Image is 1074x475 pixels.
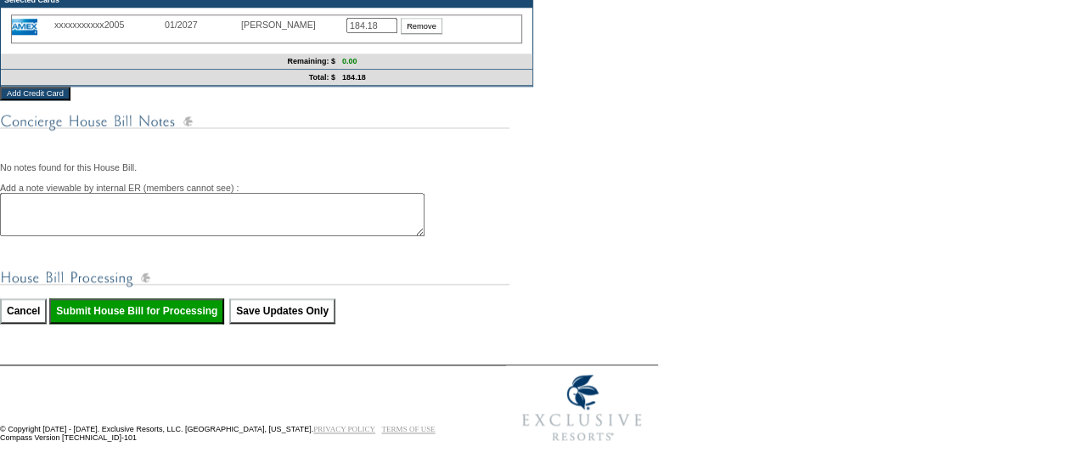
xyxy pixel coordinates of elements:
[229,298,335,324] input: Save Updates Only
[313,425,375,433] a: PRIVACY POLICY
[382,425,436,433] a: TERMS OF USE
[1,70,339,86] td: Total: $
[339,70,532,86] td: 184.18
[12,19,37,35] img: icon_cc_amex.gif
[401,18,442,34] input: Remove
[1,54,339,70] td: Remaining: $
[54,20,165,30] div: xxxxxxxxxxx2005
[339,54,532,70] td: 0.00
[49,298,224,324] input: Submit House Bill for Processing
[241,20,326,30] div: [PERSON_NAME]
[165,20,241,30] div: 01/2027
[506,365,658,450] img: Exclusive Resorts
